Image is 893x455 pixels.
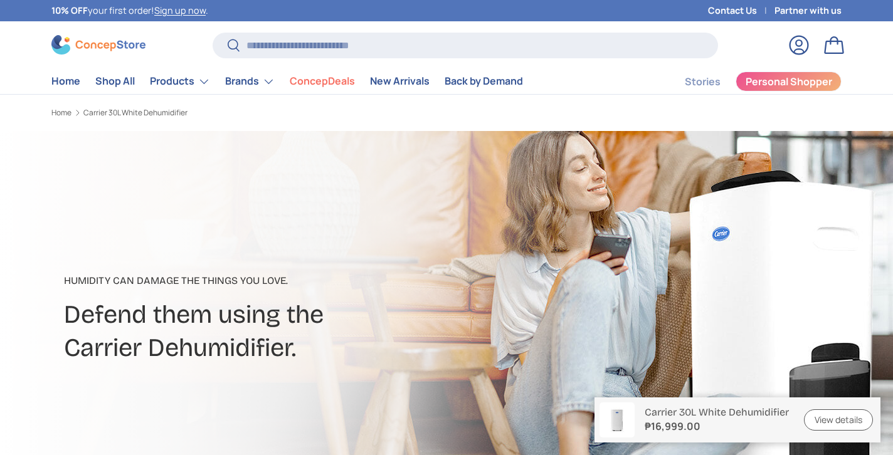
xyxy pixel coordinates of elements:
a: Shop All [95,69,135,93]
a: Partner with us [774,4,842,18]
h2: Defend them using the Carrier Dehumidifier. [64,298,546,364]
a: Products [150,69,210,94]
a: New Arrivals [370,69,430,93]
p: Humidity can damage the things you love. [64,273,546,288]
a: View details [804,409,873,431]
a: Brands [225,69,275,94]
nav: Breadcrumbs [51,107,470,118]
a: Stories [685,70,721,94]
summary: Brands [218,69,282,94]
a: Home [51,69,80,93]
nav: Primary [51,69,523,94]
img: carrier-dehumidifier-30-liter-full-view-concepstore [600,402,635,437]
a: Sign up now [154,4,206,16]
p: your first order! . [51,4,208,18]
a: Contact Us [708,4,774,18]
p: Carrier 30L White Dehumidifier [645,406,789,418]
a: Back by Demand [445,69,523,93]
a: Home [51,109,71,117]
a: Personal Shopper [736,71,842,92]
nav: Secondary [655,69,842,94]
a: Carrier 30L White Dehumidifier [83,109,188,117]
strong: 10% OFF [51,4,88,16]
img: ConcepStore [51,35,145,55]
summary: Products [142,69,218,94]
strong: ₱16,999.00 [645,419,789,434]
a: ConcepDeals [290,69,355,93]
span: Personal Shopper [746,76,832,86]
